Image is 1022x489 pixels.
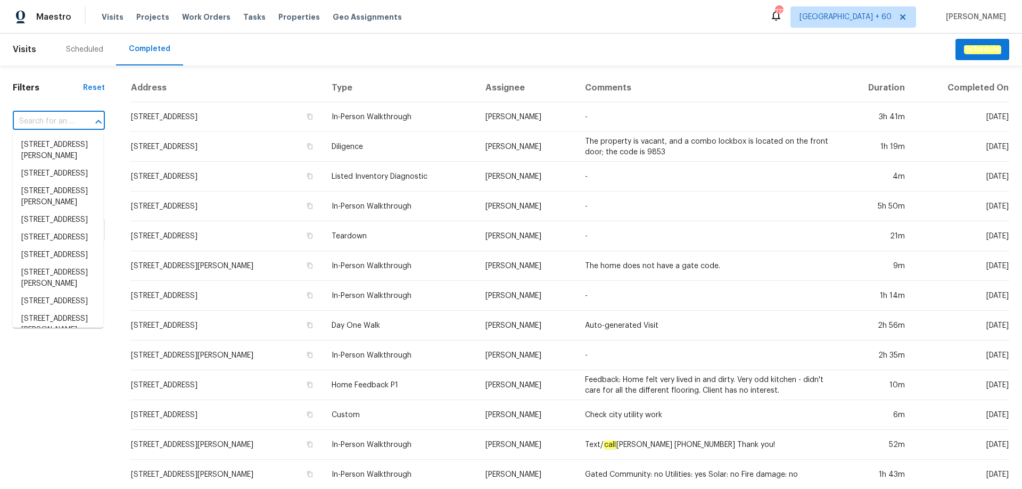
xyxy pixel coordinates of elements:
td: [DATE] [913,251,1009,281]
td: In-Person Walkthrough [323,102,477,132]
td: [STREET_ADDRESS][PERSON_NAME] [130,251,323,281]
td: Teardown [323,221,477,251]
td: [PERSON_NAME] [477,251,576,281]
td: [PERSON_NAME] [477,430,576,460]
td: [STREET_ADDRESS][PERSON_NAME] [130,430,323,460]
td: Auto-generated Visit [576,311,840,341]
span: Geo Assignments [333,12,402,22]
td: Diligence [323,132,477,162]
div: Completed [129,44,170,54]
td: [PERSON_NAME] [477,162,576,192]
td: [DATE] [913,370,1009,400]
td: 4m [840,162,913,192]
span: [GEOGRAPHIC_DATA] + 60 [800,12,892,22]
li: [STREET_ADDRESS] [13,211,103,229]
td: In-Person Walkthrough [323,192,477,221]
td: [DATE] [913,311,1009,341]
td: 9m [840,251,913,281]
td: 2h 35m [840,341,913,370]
td: The home does not have a gate code. [576,251,840,281]
td: - [576,192,840,221]
td: 10m [840,370,913,400]
td: In-Person Walkthrough [323,341,477,370]
td: In-Person Walkthrough [323,281,477,311]
li: [STREET_ADDRESS] [13,246,103,264]
li: [STREET_ADDRESS][PERSON_NAME] [13,136,103,165]
td: Custom [323,400,477,430]
td: 6m [840,400,913,430]
td: [PERSON_NAME] [477,400,576,430]
td: Day One Walk [323,311,477,341]
button: Schedule [955,39,1009,61]
td: [DATE] [913,221,1009,251]
button: Copy Address [305,171,315,181]
h1: Filters [13,82,83,93]
th: Type [323,74,477,102]
input: Search for an address... [13,113,75,130]
td: Home Feedback P1 [323,370,477,400]
button: Copy Address [305,350,315,360]
td: [STREET_ADDRESS] [130,102,323,132]
button: Copy Address [305,410,315,419]
td: [STREET_ADDRESS] [130,370,323,400]
span: Properties [278,12,320,22]
td: The property is vacant, and a combo lockbox is located on the front door; the code is 9853 [576,132,840,162]
li: [STREET_ADDRESS][PERSON_NAME] [13,183,103,211]
td: [PERSON_NAME] [477,311,576,341]
td: Text/ [PERSON_NAME] [PHONE_NUMBER] Thank you! [576,430,840,460]
td: [STREET_ADDRESS] [130,311,323,341]
button: Copy Address [305,469,315,479]
td: In-Person Walkthrough [323,251,477,281]
td: Listed Inventory Diagnostic [323,162,477,192]
span: Visits [102,12,123,22]
td: 52m [840,430,913,460]
td: [PERSON_NAME] [477,341,576,370]
div: Scheduled [66,44,103,55]
span: Projects [136,12,169,22]
td: [STREET_ADDRESS] [130,132,323,162]
th: Address [130,74,323,102]
td: 2h 56m [840,311,913,341]
td: [PERSON_NAME] [477,221,576,251]
td: [STREET_ADDRESS] [130,281,323,311]
span: [PERSON_NAME] [942,12,1006,22]
td: 5h 50m [840,192,913,221]
td: 21m [840,221,913,251]
li: [STREET_ADDRESS][PERSON_NAME] [13,264,103,293]
td: [DATE] [913,162,1009,192]
td: - [576,102,840,132]
td: 3h 41m [840,102,913,132]
td: 1h 14m [840,281,913,311]
td: [STREET_ADDRESS] [130,400,323,430]
td: [PERSON_NAME] [477,102,576,132]
td: [DATE] [913,341,1009,370]
td: - [576,281,840,311]
td: [DATE] [913,281,1009,311]
td: In-Person Walkthrough [323,430,477,460]
button: Copy Address [305,142,315,151]
button: Copy Address [305,261,315,270]
td: Check city utility work [576,400,840,430]
li: [STREET_ADDRESS] [13,293,103,310]
td: [DATE] [913,102,1009,132]
td: [STREET_ADDRESS] [130,221,323,251]
span: Maestro [36,12,71,22]
td: [DATE] [913,192,1009,221]
td: 1h 19m [840,132,913,162]
td: - [576,341,840,370]
td: Feedback: Home felt very lived in and dirty. Very odd kitchen - didn't care for all the different... [576,370,840,400]
span: Work Orders [182,12,230,22]
div: 773 [775,6,782,17]
div: Reset [83,82,105,93]
td: - [576,221,840,251]
span: Visits [13,38,36,61]
td: [STREET_ADDRESS] [130,162,323,192]
li: [STREET_ADDRESS] [13,229,103,246]
td: [DATE] [913,400,1009,430]
li: [STREET_ADDRESS][PERSON_NAME] [13,310,103,339]
button: Copy Address [305,231,315,241]
button: Copy Address [305,201,315,211]
em: Schedule [964,45,1001,54]
button: Copy Address [305,320,315,330]
td: [PERSON_NAME] [477,192,576,221]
